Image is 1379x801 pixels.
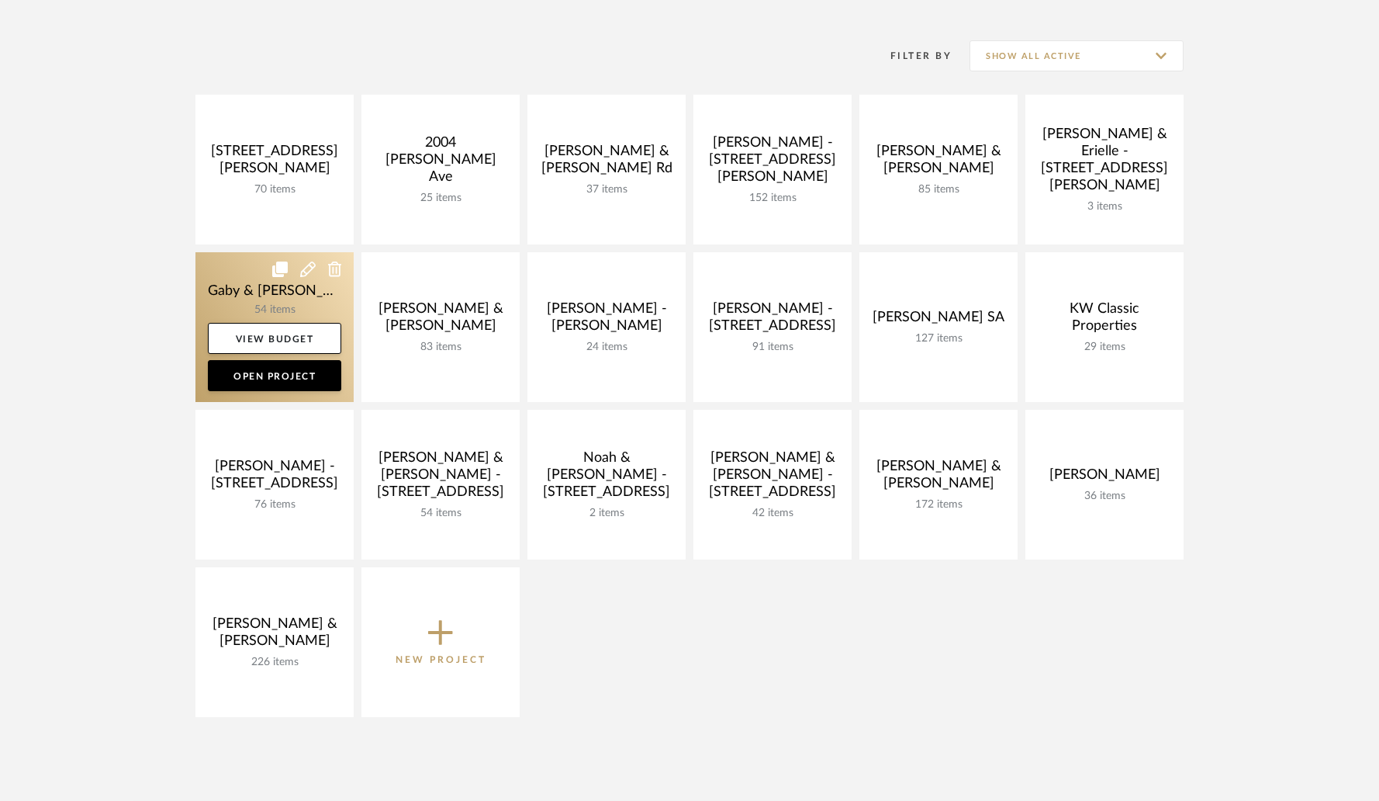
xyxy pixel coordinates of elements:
[374,449,507,507] div: [PERSON_NAME] & [PERSON_NAME] - [STREET_ADDRESS]
[540,449,673,507] div: Noah & [PERSON_NAME] - [STREET_ADDRESS]
[706,134,839,192] div: [PERSON_NAME] - [STREET_ADDRESS][PERSON_NAME]
[208,183,341,196] div: 70 items
[374,134,507,192] div: 2004 [PERSON_NAME] Ave
[706,300,839,341] div: [PERSON_NAME] - [STREET_ADDRESS]
[1038,490,1171,503] div: 36 items
[208,360,341,391] a: Open Project
[208,498,341,511] div: 76 items
[540,507,673,520] div: 2 items
[706,449,839,507] div: [PERSON_NAME] & [PERSON_NAME] - [STREET_ADDRESS]
[361,567,520,717] button: New Project
[1038,341,1171,354] div: 29 items
[374,300,507,341] div: [PERSON_NAME] & [PERSON_NAME]
[872,332,1005,345] div: 127 items
[706,192,839,205] div: 152 items
[872,458,1005,498] div: [PERSON_NAME] & [PERSON_NAME]
[872,309,1005,332] div: [PERSON_NAME] SA
[872,183,1005,196] div: 85 items
[208,615,341,656] div: [PERSON_NAME] & [PERSON_NAME]
[1038,200,1171,213] div: 3 items
[208,458,341,498] div: [PERSON_NAME] - [STREET_ADDRESS]
[208,323,341,354] a: View Budget
[396,652,486,667] p: New Project
[1038,466,1171,490] div: [PERSON_NAME]
[706,341,839,354] div: 91 items
[1038,126,1171,200] div: [PERSON_NAME] & Erielle - [STREET_ADDRESS][PERSON_NAME]
[870,48,952,64] div: Filter By
[540,300,673,341] div: [PERSON_NAME] - [PERSON_NAME]
[208,143,341,183] div: [STREET_ADDRESS][PERSON_NAME]
[540,341,673,354] div: 24 items
[374,341,507,354] div: 83 items
[872,143,1005,183] div: [PERSON_NAME] & [PERSON_NAME]
[872,498,1005,511] div: 172 items
[374,507,507,520] div: 54 items
[540,183,673,196] div: 37 items
[208,656,341,669] div: 226 items
[540,143,673,183] div: [PERSON_NAME] & [PERSON_NAME] Rd
[706,507,839,520] div: 42 items
[1038,300,1171,341] div: KW Classic Properties
[374,192,507,205] div: 25 items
